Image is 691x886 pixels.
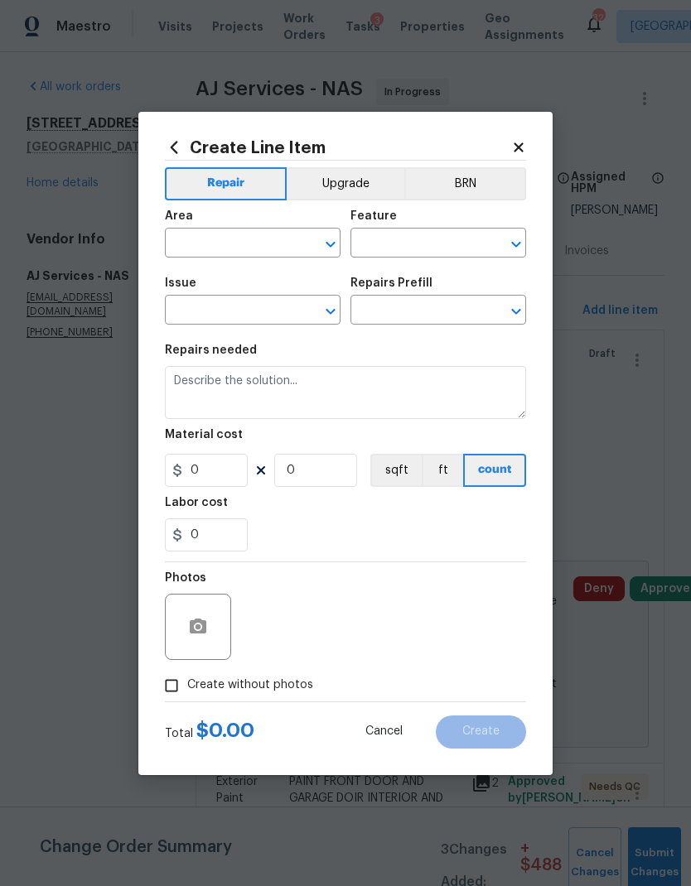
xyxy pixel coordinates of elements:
span: Create without photos [187,677,313,694]
h5: Photos [165,572,206,584]
h5: Issue [165,277,196,289]
h5: Labor cost [165,497,228,508]
button: BRN [404,167,526,200]
button: ft [422,454,463,487]
h5: Feature [350,210,397,222]
button: Open [505,233,528,256]
div: Total [165,722,254,742]
button: sqft [370,454,422,487]
h5: Repairs needed [165,344,257,356]
button: Repair [165,167,287,200]
button: Cancel [339,715,429,749]
span: Cancel [365,725,403,738]
h2: Create Line Item [165,138,511,156]
h5: Material cost [165,429,243,441]
button: Create [436,715,526,749]
button: Open [505,300,528,323]
h5: Area [165,210,193,222]
button: Upgrade [287,167,405,200]
span: Create [462,725,500,738]
button: Open [319,233,342,256]
button: Open [319,300,342,323]
span: $ 0.00 [196,720,254,740]
h5: Repairs Prefill [350,277,432,289]
button: count [463,454,526,487]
